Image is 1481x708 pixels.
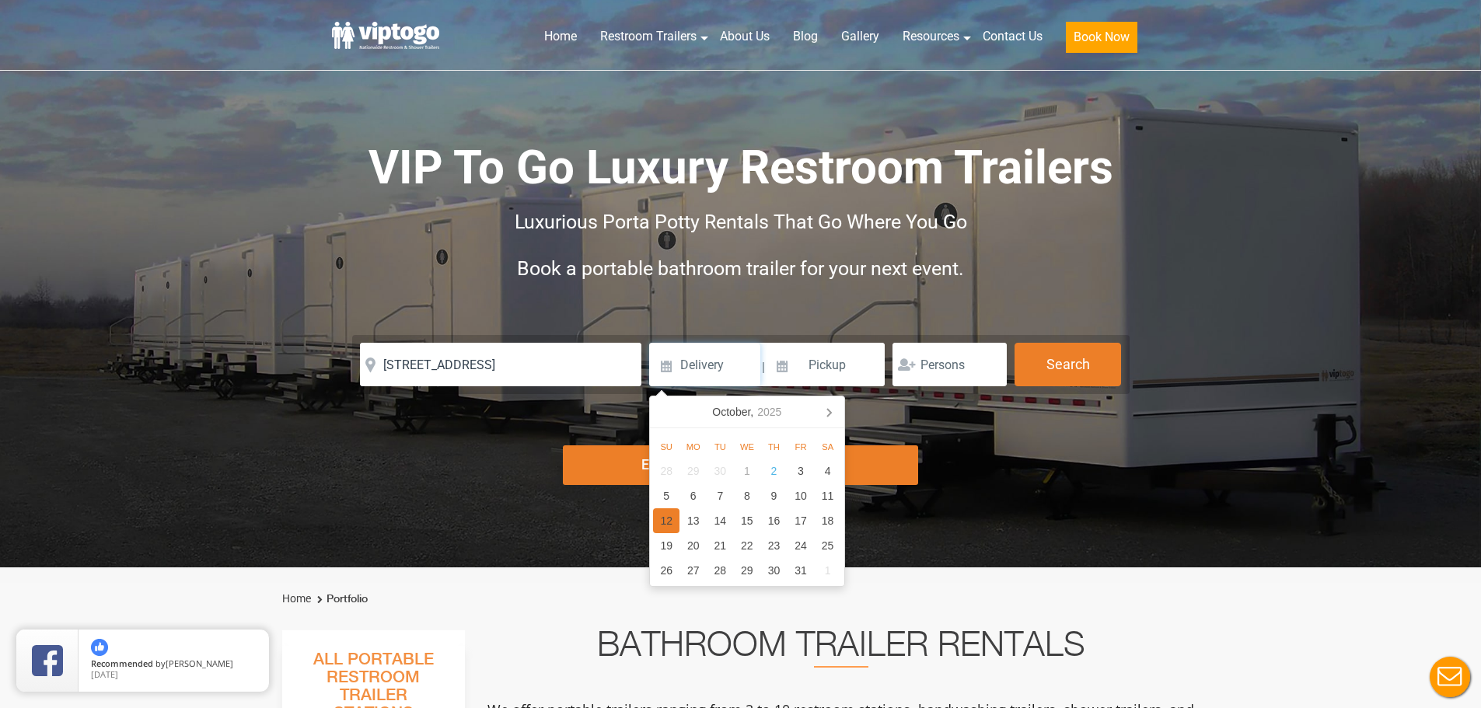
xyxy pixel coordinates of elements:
[515,211,967,233] span: Luxurious Porta Potty Rentals That Go Where You Go
[891,19,971,54] a: Resources
[533,19,589,54] a: Home
[814,438,841,456] div: Sa
[814,508,841,533] div: 18
[734,533,761,558] div: 22
[1015,343,1121,386] button: Search
[781,19,830,54] a: Blog
[814,558,841,583] div: 1
[369,140,1113,195] span: VIP To Go Luxury Restroom Trailers
[679,438,707,456] div: Mo
[282,592,311,605] a: Home
[788,483,815,508] div: 10
[830,19,891,54] a: Gallery
[653,533,680,558] div: 19
[91,659,257,670] span: by
[517,257,964,280] span: Book a portable bathroom trailer for your next event.
[707,558,734,583] div: 28
[707,483,734,508] div: 7
[760,459,788,483] div: 2
[760,438,788,456] div: Th
[788,459,815,483] div: 3
[734,483,761,508] div: 8
[1054,19,1149,62] a: Book Now
[706,399,788,424] div: October,
[653,459,680,483] div: 28
[757,403,781,421] i: 2025
[707,508,734,533] div: 14
[313,590,368,609] li: Portfolio
[91,639,108,656] img: thumbs up icon
[814,533,841,558] div: 25
[32,645,63,676] img: Review Rating
[788,533,815,558] div: 24
[679,508,707,533] div: 13
[653,508,680,533] div: 12
[679,483,707,508] div: 6
[760,483,788,508] div: 9
[91,657,153,669] span: Recommended
[760,533,788,558] div: 23
[360,343,641,386] input: Where do you need your restroom?
[653,438,680,456] div: Su
[734,508,761,533] div: 15
[734,558,761,583] div: 29
[679,459,707,483] div: 29
[734,438,761,456] div: We
[679,558,707,583] div: 27
[653,558,680,583] div: 26
[971,19,1054,54] a: Contact Us
[762,343,765,392] span: |
[707,533,734,558] div: 21
[649,343,760,386] input: Delivery
[760,508,788,533] div: 16
[91,668,118,680] span: [DATE]
[814,483,841,508] div: 11
[563,445,918,485] div: Explore Restroom Trailers
[707,438,734,456] div: Tu
[1419,646,1481,708] button: Live Chat
[486,630,1196,668] h2: Bathroom Trailer Rentals
[892,343,1007,386] input: Persons
[679,533,707,558] div: 20
[653,483,680,508] div: 5
[589,19,708,54] a: Restroom Trailers
[814,459,841,483] div: 4
[708,19,781,54] a: About Us
[788,558,815,583] div: 31
[707,459,734,483] div: 30
[760,558,788,583] div: 30
[1066,22,1137,53] button: Book Now
[734,459,761,483] div: 1
[767,343,885,386] input: Pickup
[166,657,233,669] span: [PERSON_NAME]
[788,438,815,456] div: Fr
[788,508,815,533] div: 17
